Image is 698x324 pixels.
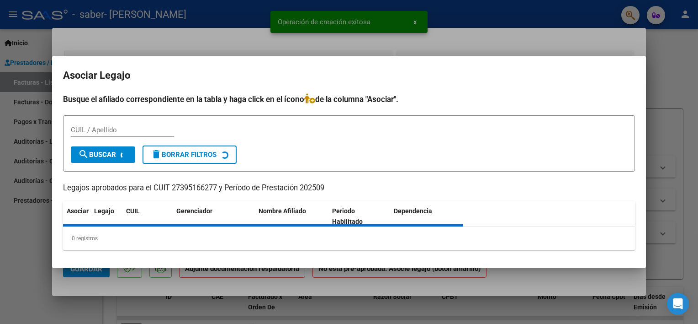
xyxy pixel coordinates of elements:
[78,149,89,160] mat-icon: search
[122,201,173,232] datatable-header-cell: CUIL
[173,201,255,232] datatable-header-cell: Gerenciador
[63,227,635,250] div: 0 registros
[63,67,635,84] h2: Asociar Legajo
[90,201,122,232] datatable-header-cell: Legajo
[332,207,363,225] span: Periodo Habilitado
[71,146,135,163] button: Buscar
[67,207,89,215] span: Asociar
[94,207,114,215] span: Legajo
[63,183,635,194] p: Legajos aprobados para el CUIT 27395166277 y Período de Prestación 202509
[143,146,237,164] button: Borrar Filtros
[63,93,635,105] h4: Busque el afiliado correspondiente en la tabla y haga click en el ícono de la columna "Asociar".
[667,293,689,315] div: Open Intercom Messenger
[78,151,116,159] span: Buscar
[151,149,162,160] mat-icon: delete
[259,207,306,215] span: Nombre Afiliado
[63,201,90,232] datatable-header-cell: Asociar
[176,207,212,215] span: Gerenciador
[126,207,140,215] span: CUIL
[328,201,390,232] datatable-header-cell: Periodo Habilitado
[255,201,328,232] datatable-header-cell: Nombre Afiliado
[394,207,432,215] span: Dependencia
[151,151,217,159] span: Borrar Filtros
[390,201,464,232] datatable-header-cell: Dependencia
